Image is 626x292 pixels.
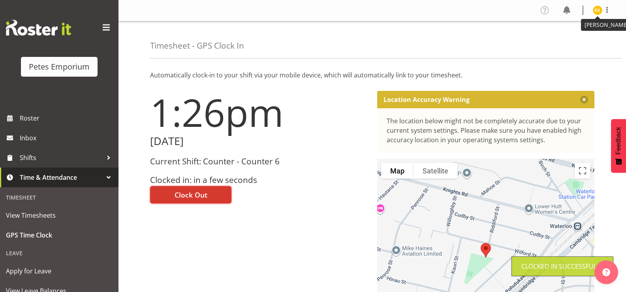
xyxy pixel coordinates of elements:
[615,127,622,154] span: Feedback
[593,6,602,15] img: eva-vailini10223.jpg
[2,261,117,281] a: Apply for Leave
[29,61,90,73] div: Petes Emporium
[20,171,103,183] span: Time & Attendance
[150,135,368,147] h2: [DATE]
[150,91,368,134] h1: 1:26pm
[6,209,113,221] span: View Timesheets
[2,205,117,225] a: View Timesheets
[2,225,117,245] a: GPS Time Clock
[20,112,115,124] span: Roster
[150,70,594,80] p: Automatically clock-in to your shift via your mobile device, which will automatically link to you...
[580,96,588,104] button: Close message
[6,229,113,241] span: GPS Time Clock
[575,163,590,179] button: Toggle fullscreen view
[2,189,117,205] div: Timesheet
[175,190,207,200] span: Clock Out
[521,262,603,271] div: Clocked in Successfully
[20,132,115,144] span: Inbox
[602,268,610,276] img: help-xxl-2.png
[414,163,457,179] button: Show satellite imagery
[387,116,585,145] div: The location below might not be completely accurate due to your current system settings. Please m...
[150,157,368,166] h3: Current Shift: Counter - Counter 6
[150,175,368,185] h3: Clocked in: in a few seconds
[6,20,71,36] img: Rosterit website logo
[20,152,103,164] span: Shifts
[6,265,113,277] span: Apply for Leave
[611,119,626,173] button: Feedback - Show survey
[150,41,244,50] h4: Timesheet - GPS Clock In
[383,96,470,104] p: Location Accuracy Warning
[2,245,117,261] div: Leave
[381,163,414,179] button: Show street map
[150,186,231,203] button: Clock Out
